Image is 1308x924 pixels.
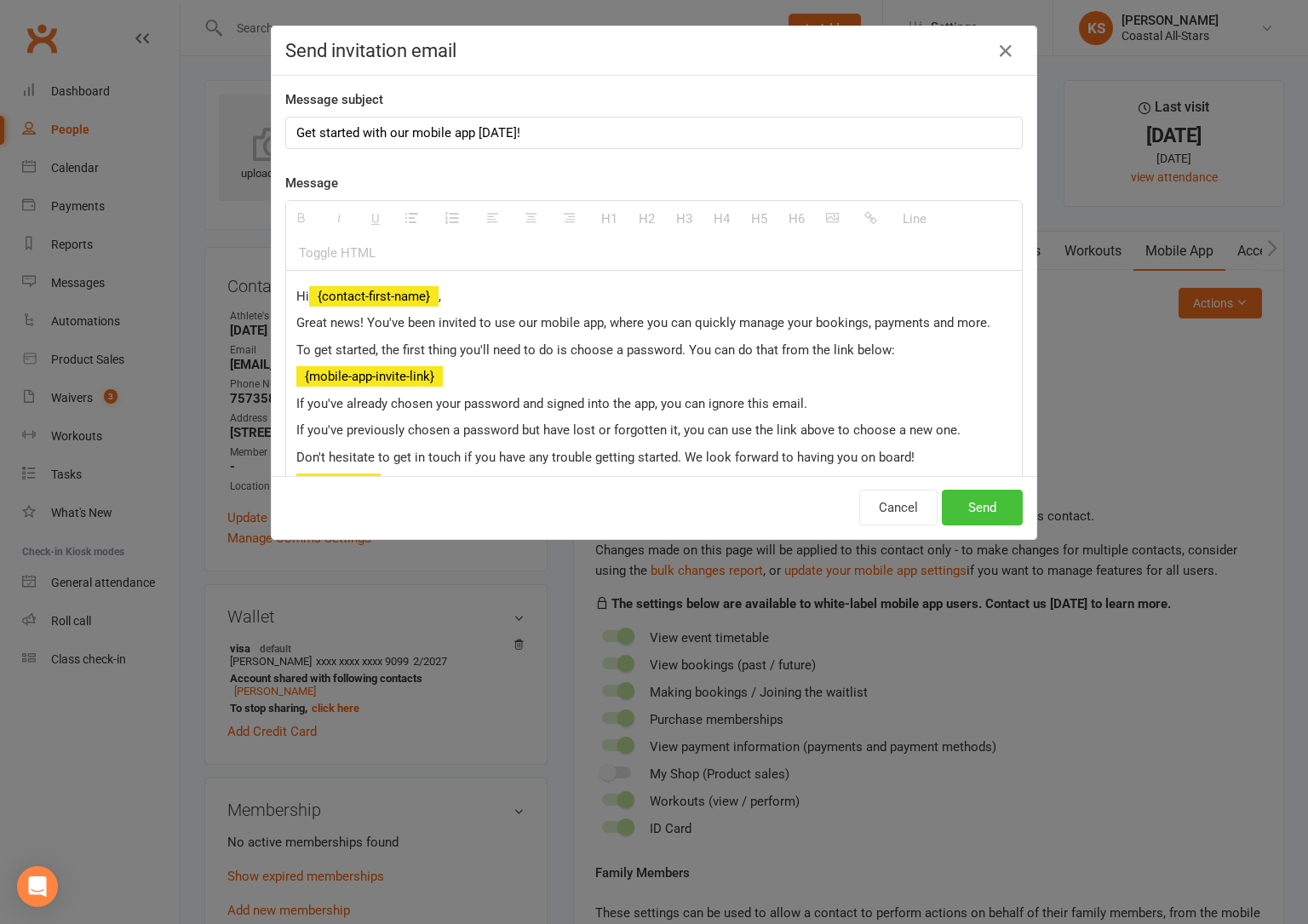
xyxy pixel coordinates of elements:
label: Message [285,173,338,193]
p: Don't hesitate to get in touch if you have any trouble getting started. We look forward to having... [296,447,1012,468]
button: Close [992,37,1019,65]
p: Great news! You've been invited to use our mobile app, where you can quickly manage your bookings... [296,313,1012,333]
p: Hi , [296,286,1012,307]
p: To get started, the first thing you'll need to do is choose a password. You can do that from the ... [296,340,1012,360]
button: Send [942,490,1023,525]
h4: Send invitation email [285,40,1023,61]
p: If you've previously chosen a password but have lost or forgotten it, you can use the link above ... [296,420,1012,440]
div: Open Intercom Messenger [17,866,58,907]
div: Get started with our mobile app [DATE]! [286,118,1022,148]
button: Cancel [859,490,938,525]
label: Message subject [285,89,383,110]
p: If you've already chosen your password and signed into the app, you can ignore this email. [296,393,1012,414]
